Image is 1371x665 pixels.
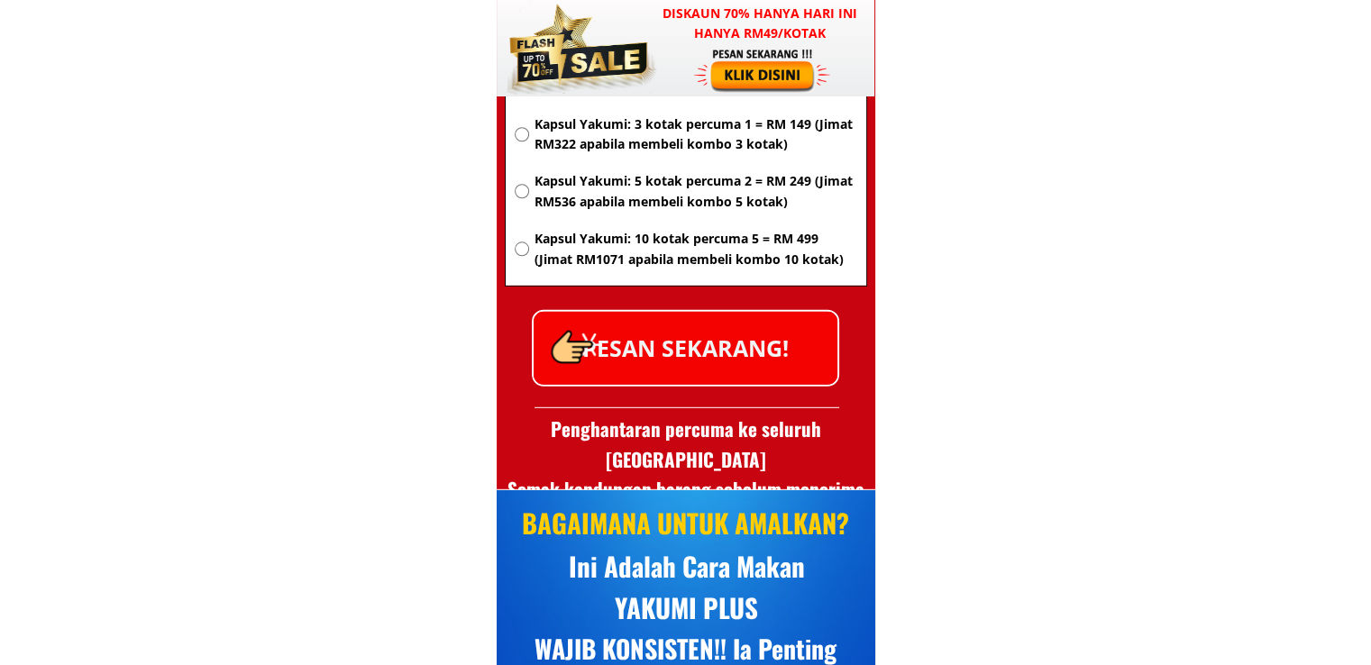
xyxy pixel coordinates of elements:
[645,4,875,44] h3: Diskaun 70% hanya hari ini hanya RM49/kotak
[502,502,869,543] div: BAGAIMANA UNTUK AMALKAN?
[497,414,875,505] h3: Penghantaran percuma ke seluruh [GEOGRAPHIC_DATA] Semak kandungan barang sebelum menerima
[534,114,856,155] span: Kapsul Yakumi: 3 kotak percuma 1 = RM 149 (Jimat RM322 apabila membeli kombo 3 kotak)
[534,312,837,385] p: PESAN SEKARANG!
[534,229,856,269] span: Kapsul Yakumi: 10 kotak percuma 5 = RM 499 (Jimat RM1071 apabila membeli kombo 10 kotak)
[534,171,856,212] span: Kapsul Yakumi: 5 kotak percuma 2 = RM 249 (Jimat RM536 apabila membeli kombo 5 kotak)
[503,545,870,629] div: Ini Adalah Cara Makan YAKUMI PLUS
